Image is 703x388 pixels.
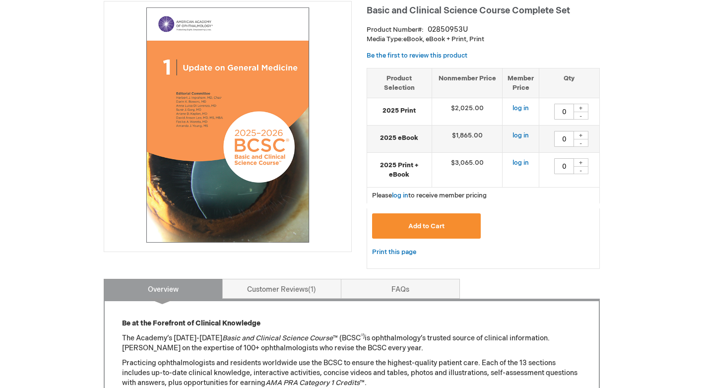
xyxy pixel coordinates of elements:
a: log in [392,192,408,199]
strong: Media Type: [367,35,403,43]
em: Basic and Clinical Science Course [222,334,333,342]
a: log in [512,104,529,112]
p: The Academy’s [DATE]-[DATE] ™ (BCSC is ophthalmology’s trusted source of clinical information. [P... [122,333,581,353]
p: eBook, eBook + Print, Print [367,35,600,44]
div: - [574,139,588,147]
input: Qty [554,131,574,147]
strong: 2025 Print [372,106,427,116]
a: log in [512,159,529,167]
a: Customer Reviews1 [222,279,341,299]
input: Qty [554,104,574,120]
button: Add to Cart [372,213,481,239]
a: FAQs [341,279,460,299]
th: Product Selection [367,68,432,98]
th: Qty [539,68,599,98]
strong: 2025 Print + eBook [372,161,427,179]
strong: Product Number [367,26,424,34]
div: + [574,131,588,139]
span: Add to Cart [408,222,445,230]
em: AMA PRA Category 1 Credits [265,379,360,387]
span: Basic and Clinical Science Course Complete Set [367,5,570,16]
span: 1 [308,285,316,294]
th: Member Price [503,68,539,98]
strong: Be at the Forefront of Clinical Knowledge [122,319,260,327]
td: $1,865.00 [432,126,503,153]
p: Practicing ophthalmologists and residents worldwide use the BCSC to ensure the highest-quality pa... [122,358,581,388]
a: Print this page [372,246,416,259]
div: + [574,104,588,112]
img: Basic and Clinical Science Course Complete Set [109,6,346,244]
strong: 2025 eBook [372,133,427,143]
input: Qty [554,158,574,174]
td: $3,065.00 [432,153,503,188]
div: - [574,166,588,174]
div: + [574,158,588,167]
th: Nonmember Price [432,68,503,98]
a: log in [512,131,529,139]
div: - [574,112,588,120]
td: $2,025.00 [432,98,503,126]
span: Please to receive member pricing [372,192,487,199]
div: 02850953U [428,25,468,35]
a: Overview [104,279,223,299]
a: Be the first to review this product [367,52,467,60]
sup: ®) [361,333,365,339]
